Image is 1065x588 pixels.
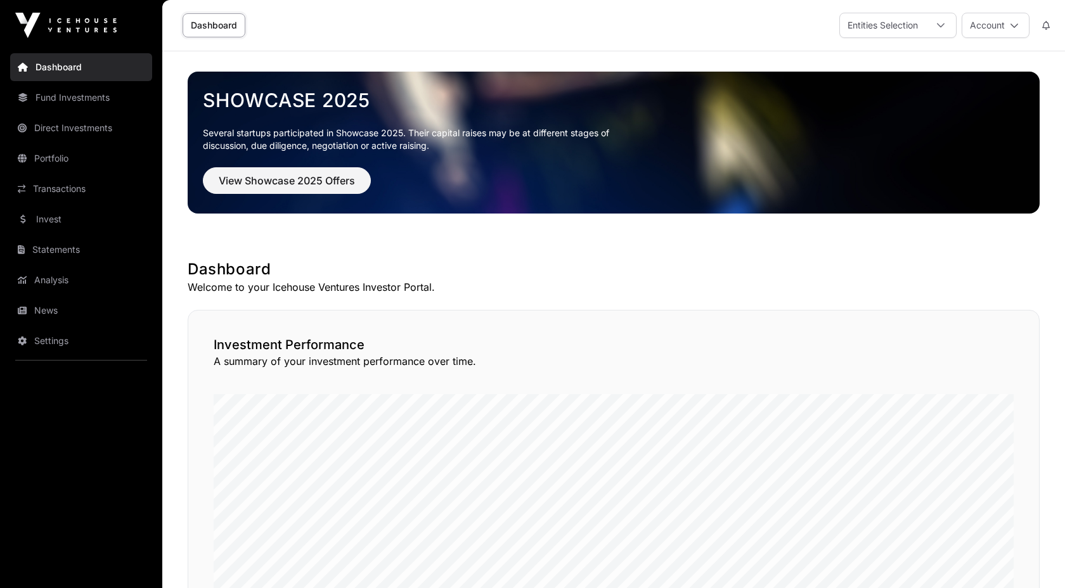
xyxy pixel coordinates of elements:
p: Welcome to your Icehouse Ventures Investor Portal. [188,279,1040,295]
a: Statements [10,236,152,264]
a: Dashboard [183,13,245,37]
h2: Investment Performance [214,336,1014,354]
h1: Dashboard [188,259,1040,279]
a: Showcase 2025 [203,89,1024,112]
a: Analysis [10,266,152,294]
a: Direct Investments [10,114,152,142]
button: View Showcase 2025 Offers [203,167,371,194]
a: News [10,297,152,324]
span: View Showcase 2025 Offers [219,173,355,188]
a: View Showcase 2025 Offers [203,180,371,193]
a: Transactions [10,175,152,203]
a: Fund Investments [10,84,152,112]
iframe: Chat Widget [1002,527,1065,588]
a: Settings [10,327,152,355]
img: Icehouse Ventures Logo [15,13,117,38]
img: Showcase 2025 [188,72,1040,214]
a: Portfolio [10,144,152,172]
p: A summary of your investment performance over time. [214,354,1014,369]
p: Several startups participated in Showcase 2025. Their capital raises may be at different stages o... [203,127,629,152]
div: Entities Selection [840,13,926,37]
a: Invest [10,205,152,233]
a: Dashboard [10,53,152,81]
button: Account [962,13,1029,38]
